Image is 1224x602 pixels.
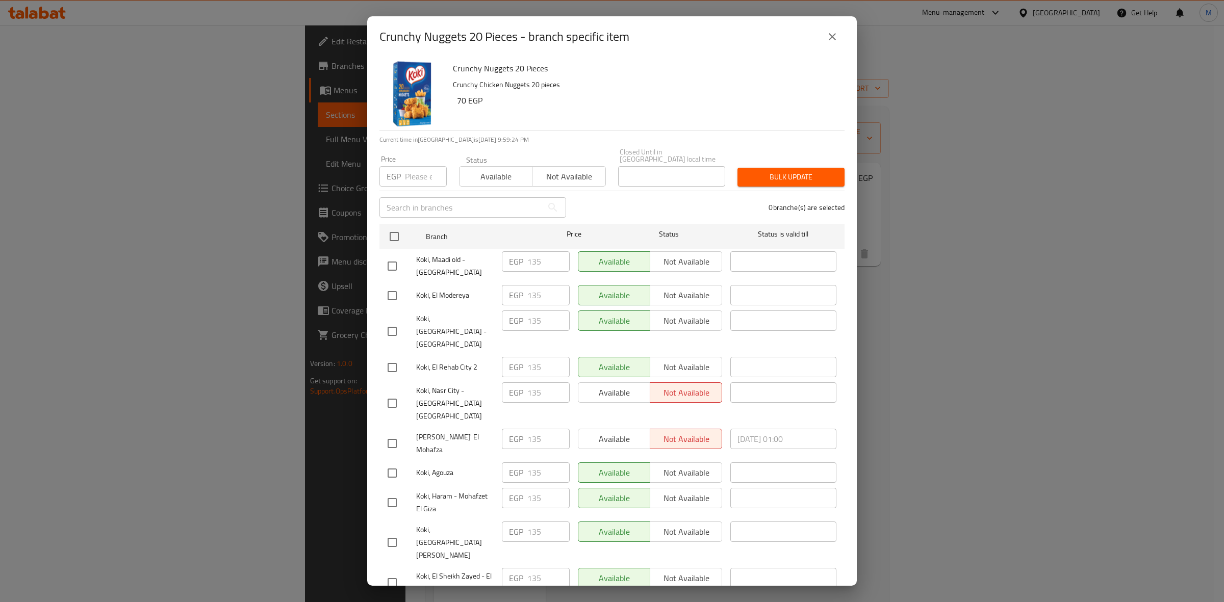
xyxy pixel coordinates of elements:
[537,169,601,184] span: Not available
[379,61,445,126] img: Crunchy Nuggets 20 Pieces
[509,361,523,373] p: EGP
[416,466,494,479] span: Koki, Agouza
[769,202,845,213] p: 0 branche(s) are selected
[527,462,570,483] input: Please enter price
[416,431,494,456] span: [PERSON_NAME]' El Mohafza
[527,251,570,272] input: Please enter price
[387,170,401,182] p: EGP
[416,570,494,595] span: Koki, El Sheikh Zayed - El Hay 1
[737,168,845,187] button: Bulk update
[509,466,523,479] p: EGP
[379,29,629,45] h2: Crunchy Nuggets 20 Pieces - branch specific item
[416,490,494,515] span: Koki, Haram - Mohafzet El Giza
[379,135,845,144] p: Current time in [GEOGRAPHIC_DATA] is [DATE] 9:59:24 PM
[527,357,570,377] input: Please enter price
[820,24,845,49] button: close
[527,488,570,508] input: Please enter price
[730,228,836,241] span: Status is valid till
[509,492,523,504] p: EGP
[416,384,494,423] span: Koki, Nasr City - [GEOGRAPHIC_DATA] [GEOGRAPHIC_DATA]
[509,526,523,538] p: EGP
[379,197,543,218] input: Search in branches
[416,361,494,374] span: Koki, El Rehab City 2
[527,521,570,542] input: Please enter price
[532,166,605,187] button: Not available
[509,433,523,445] p: EGP
[405,166,447,187] input: Please enter price
[453,61,836,75] h6: Crunchy Nuggets 20 Pieces
[616,228,722,241] span: Status
[746,171,836,184] span: Bulk update
[509,289,523,301] p: EGP
[453,78,836,91] p: Crunchy Chicken Nuggets 20 pieces
[509,386,523,399] p: EGP
[527,382,570,403] input: Please enter price
[527,568,570,588] input: Please enter price
[527,285,570,305] input: Please enter price
[540,228,608,241] span: Price
[416,289,494,302] span: Koki, El Modereya
[464,169,528,184] span: Available
[527,429,570,449] input: Please enter price
[509,255,523,268] p: EGP
[416,312,494,351] span: Koki, [GEOGRAPHIC_DATA] - [GEOGRAPHIC_DATA]
[416,253,494,279] span: Koki, Maadi old - [GEOGRAPHIC_DATA]
[416,524,494,562] span: Koki, [GEOGRAPHIC_DATA][PERSON_NAME]
[509,315,523,327] p: EGP
[527,310,570,331] input: Please enter price
[459,166,532,187] button: Available
[457,93,836,108] h6: 70 EGP
[426,230,532,243] span: Branch
[509,572,523,584] p: EGP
